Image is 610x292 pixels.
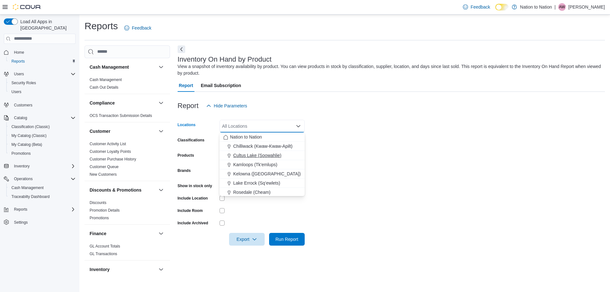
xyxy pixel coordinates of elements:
[14,103,32,108] span: Customers
[90,157,136,161] a: Customer Purchase History
[1,100,78,109] button: Customers
[90,208,120,213] a: Promotion Details
[90,215,109,221] span: Promotions
[14,207,27,212] span: Reports
[9,150,76,157] span: Promotions
[220,179,305,188] button: Lake Errock (Sq’ewlets)
[11,101,35,109] a: Customers
[460,1,492,13] a: Feedback
[233,143,293,149] span: Chilliwack (Kwaw-Kwaw-Apilt)
[229,233,265,246] button: Export
[90,100,156,106] button: Compliance
[90,172,117,177] a: New Customers
[6,183,78,192] button: Cash Management
[14,50,24,55] span: Home
[179,79,193,92] span: Report
[11,133,47,138] span: My Catalog (Classic)
[11,175,35,183] button: Operations
[9,141,45,148] a: My Catalog (Beta)
[90,149,131,154] a: Customer Loyalty Points
[178,208,203,213] label: Include Room
[85,20,118,32] h1: Reports
[296,124,301,129] button: Close list of options
[85,112,170,122] div: Compliance
[178,63,602,77] div: View a snapshot of inventory availability by product. You can view products in stock by classific...
[6,149,78,158] button: Promotions
[1,113,78,122] button: Catalog
[6,87,78,96] button: Users
[11,114,76,122] span: Catalog
[9,123,76,131] span: Classification (Classic)
[18,18,76,31] span: Load All Apps in [GEOGRAPHIC_DATA]
[204,99,250,112] button: Hide Parameters
[11,162,76,170] span: Inventory
[11,48,76,56] span: Home
[6,122,78,131] button: Classification (Classic)
[11,70,26,78] button: Users
[11,206,30,213] button: Reports
[11,142,42,147] span: My Catalog (Beta)
[11,206,76,213] span: Reports
[90,187,156,193] button: Discounts & Promotions
[11,162,32,170] button: Inventory
[220,188,305,197] button: Rosedale (Cheam)
[233,233,261,246] span: Export
[11,101,76,109] span: Customers
[9,88,76,96] span: Users
[11,114,30,122] button: Catalog
[9,79,38,87] a: Security Roles
[178,183,212,188] label: Show in stock only
[1,205,78,214] button: Reports
[90,64,129,70] h3: Cash Management
[233,152,281,159] span: Cultus Lake (Soowahlie)
[9,58,27,65] a: Reports
[90,85,119,90] a: Cash Out Details
[471,4,490,10] span: Feedback
[220,132,305,142] button: Nation to Nation
[11,49,27,56] a: Home
[558,3,566,11] div: Alicia Wallace
[11,124,50,129] span: Classification (Classic)
[11,219,30,226] a: Settings
[1,174,78,183] button: Operations
[6,192,78,201] button: Traceabilty Dashboard
[11,80,36,85] span: Security Roles
[9,132,76,139] span: My Catalog (Classic)
[269,233,305,246] button: Run Report
[90,230,156,237] button: Finance
[178,102,199,110] h3: Report
[220,169,305,179] button: Kelowna ([GEOGRAPHIC_DATA])
[220,132,305,252] div: Choose from the following options
[90,266,156,273] button: Inventory
[9,184,46,192] a: Cash Management
[220,160,305,169] button: Kamloops (Tk'emlups)
[90,187,141,193] h3: Discounts & Promotions
[275,236,298,242] span: Run Report
[9,79,76,87] span: Security Roles
[90,164,119,169] span: Customer Queue
[85,76,170,94] div: Cash Management
[233,180,280,186] span: Lake Errock (Sq’ewlets)
[9,132,49,139] a: My Catalog (Classic)
[85,199,170,224] div: Discounts & Promotions
[233,189,271,195] span: Rosedale (Cheam)
[233,171,301,177] span: Kelowna ([GEOGRAPHIC_DATA])
[90,251,117,256] span: GL Transactions
[1,218,78,227] button: Settings
[157,266,165,273] button: Inventory
[90,165,119,169] a: Customer Queue
[178,196,208,201] label: Include Location
[122,22,154,34] a: Feedback
[90,200,106,205] a: Discounts
[6,140,78,149] button: My Catalog (Beta)
[554,3,556,11] p: |
[90,200,106,205] span: Discounts
[6,57,78,66] button: Reports
[178,153,194,158] label: Products
[11,218,76,226] span: Settings
[90,113,152,118] a: OCS Transaction Submission Details
[178,221,208,226] label: Include Archived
